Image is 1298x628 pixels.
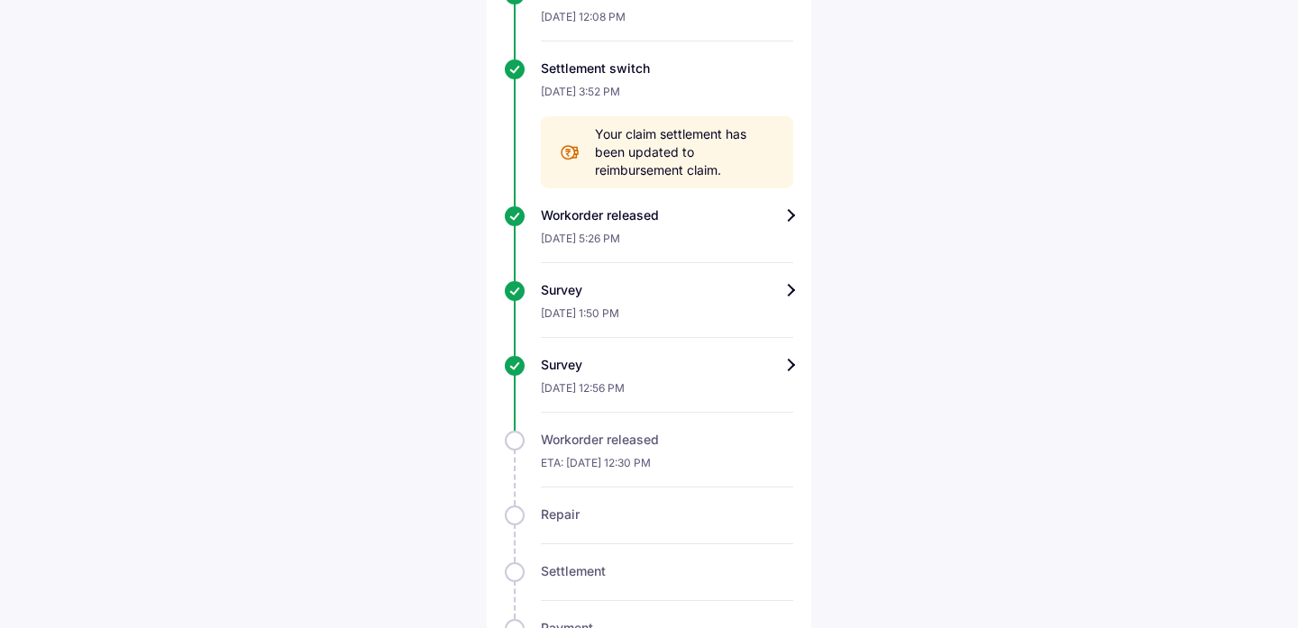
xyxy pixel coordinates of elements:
[541,374,793,413] div: [DATE] 12:56 PM
[541,3,793,41] div: [DATE] 12:08 PM
[541,59,793,77] div: Settlement switch
[541,449,793,487] div: ETA: [DATE] 12:30 PM
[541,206,793,224] div: Workorder released
[595,125,775,179] span: Your claim settlement has been updated to reimbursement claim.
[541,505,793,523] div: Repair
[541,356,793,374] div: Survey
[541,299,793,338] div: [DATE] 1:50 PM
[541,281,793,299] div: Survey
[541,431,793,449] div: Workorder released
[541,224,793,263] div: [DATE] 5:26 PM
[541,562,793,580] div: Settlement
[541,77,793,116] div: [DATE] 3:52 PM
